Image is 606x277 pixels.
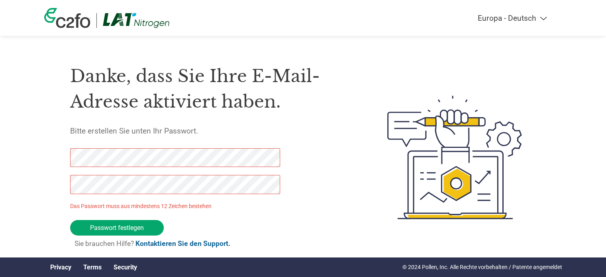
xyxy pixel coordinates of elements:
[70,220,164,236] input: Passwort festlegen
[135,240,230,248] a: Kontaktieren Sie den Support.
[70,126,350,136] h5: Bitte erstellen Sie unten Ihr Passwort.
[50,263,71,271] a: Privacy
[70,202,283,210] p: Das Passwort muss aus mindestens 12 Zeichen bestehen
[70,63,350,115] h1: Danke, dass Sie Ihre E-Mail-Adresse aktiviert haben.
[373,52,536,263] img: create-password
[75,240,230,248] span: Sie brauchen Hilfe?
[103,13,170,28] img: LAT Nitrogen
[114,263,137,271] a: Security
[402,263,562,271] p: © 2024 Pollen, Inc. Alle Rechte vorbehalten / Patente angemeldet
[83,263,102,271] a: Terms
[44,8,90,28] img: c2fo logo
